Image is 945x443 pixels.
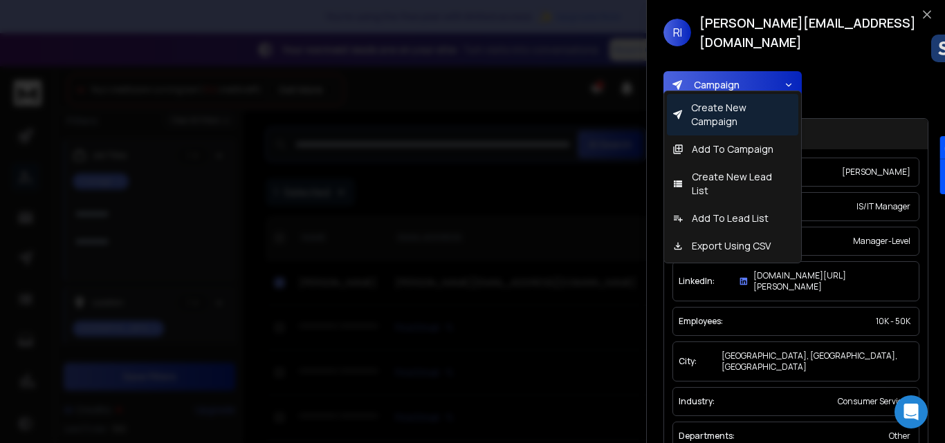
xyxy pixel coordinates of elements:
[679,356,697,367] p: City:
[679,316,723,327] p: Employees:
[753,270,910,292] span: [DOMAIN_NAME][URL][PERSON_NAME]
[873,313,913,330] div: 10K - 50K
[854,198,913,215] div: IS/IT Manager
[689,140,776,159] p: Add To Campaign
[699,13,928,52] h1: [PERSON_NAME][EMAIL_ADDRESS][DOMAIN_NAME]
[689,236,773,256] p: Export Using CSV
[679,431,735,442] p: Departments:
[894,395,928,428] div: Open Intercom Messenger
[688,78,740,92] span: Campaign
[719,348,913,375] div: [GEOGRAPHIC_DATA], [GEOGRAPHIC_DATA], [GEOGRAPHIC_DATA]
[850,233,913,249] div: Manager-Level
[663,19,691,46] span: RI
[679,276,715,287] p: LinkedIn:
[839,164,913,180] div: [PERSON_NAME]
[679,396,715,407] p: Industry:
[688,98,793,131] p: Create New Campaign
[835,393,913,410] div: Consumer Services
[689,209,771,228] p: Add To Lead List
[689,167,793,200] p: Create New Lead List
